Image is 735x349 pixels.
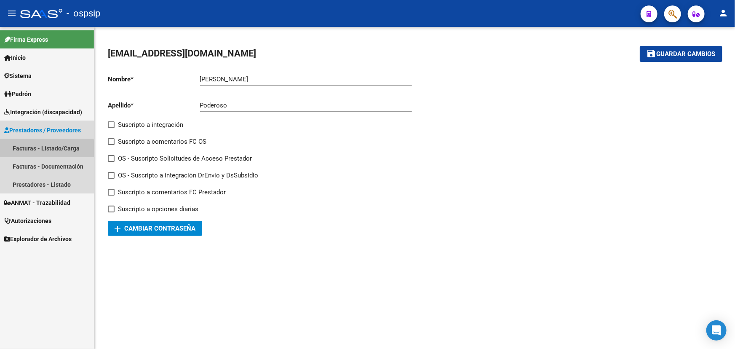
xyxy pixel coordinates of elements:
[67,4,100,23] span: - ospsip
[4,234,72,244] span: Explorador de Archivos
[115,225,195,232] span: Cambiar Contraseña
[4,107,82,117] span: Integración (discapacidad)
[118,204,198,214] span: Suscripto a opciones diarias
[657,51,716,58] span: Guardar cambios
[118,187,226,197] span: Suscripto a comentarios FC Prestador
[118,137,206,147] span: Suscripto a comentarios FC OS
[4,216,51,226] span: Autorizaciones
[4,126,81,135] span: Prestadores / Proveedores
[112,224,123,234] mat-icon: add
[4,198,70,207] span: ANMAT - Trazabilidad
[108,48,256,59] span: [EMAIL_ADDRESS][DOMAIN_NAME]
[647,48,657,59] mat-icon: save
[7,8,17,18] mat-icon: menu
[4,89,31,99] span: Padrón
[108,101,200,110] p: Apellido
[4,53,26,62] span: Inicio
[706,320,727,341] div: Open Intercom Messenger
[108,221,202,236] button: Cambiar Contraseña
[118,153,252,164] span: OS - Suscripto Solicitudes de Acceso Prestador
[718,8,728,18] mat-icon: person
[4,71,32,81] span: Sistema
[108,75,200,84] p: Nombre
[4,35,48,44] span: Firma Express
[118,120,183,130] span: Suscripto a integración
[118,170,258,180] span: OS - Suscripto a integración DrEnvio y DsSubsidio
[640,46,722,62] button: Guardar cambios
